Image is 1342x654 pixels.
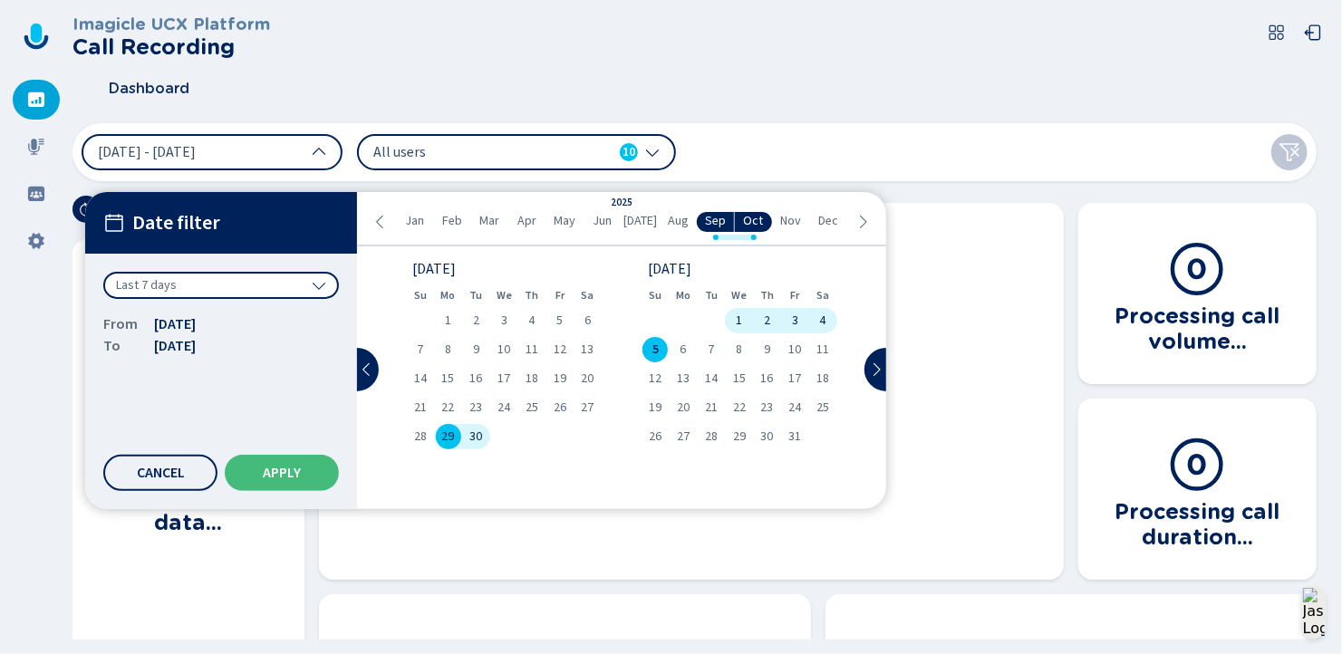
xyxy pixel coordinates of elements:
[545,337,574,362] div: Fri Sep 12 2025
[545,308,574,333] div: Fri Sep 05 2025
[681,343,687,356] span: 6
[809,395,837,420] div: Sat Oct 25 2025
[670,395,698,420] div: Mon Oct 20 2025
[13,127,60,167] div: Recordings
[725,337,753,362] div: Wed Oct 08 2025
[781,214,802,228] span: Nov
[518,308,546,333] div: Thu Sep 04 2025
[434,395,462,420] div: Mon Sep 22 2025
[753,366,781,391] div: Thu Oct 16 2025
[623,214,657,228] span: [DATE]
[473,314,479,327] span: 2
[819,214,839,228] span: Dec
[406,337,434,362] div: Sun Sep 07 2025
[497,372,510,385] span: 17
[490,337,518,362] div: Wed Sep 10 2025
[137,466,185,480] span: Cancel
[473,343,479,356] span: 9
[27,185,45,203] svg: groups-filled
[518,366,546,391] div: Thu Sep 18 2025
[820,314,826,327] span: 4
[725,308,753,333] div: Wed Oct 01 2025
[761,401,774,414] span: 23
[705,401,718,414] span: 21
[574,395,602,420] div: Sat Sep 27 2025
[869,362,883,377] svg: chevron-right
[412,263,595,275] div: [DATE]
[103,335,140,357] span: To
[698,366,726,391] div: Tue Oct 14 2025
[555,289,565,302] abbr: Friday
[705,372,718,385] span: 14
[469,430,482,443] span: 30
[434,337,462,362] div: Mon Sep 08 2025
[594,214,613,228] span: Jun
[417,343,423,356] span: 7
[405,214,424,228] span: Jan
[731,289,747,302] abbr: Wednesday
[72,34,270,60] h2: Call Recording
[518,337,546,362] div: Thu Sep 11 2025
[442,214,462,228] span: Feb
[788,401,801,414] span: 24
[649,289,661,302] abbr: Sunday
[490,308,518,333] div: Wed Sep 03 2025
[526,372,538,385] span: 18
[584,314,591,327] span: 6
[761,430,774,443] span: 30
[518,395,546,420] div: Thu Sep 25 2025
[1271,134,1308,170] button: Clear filters
[103,313,140,335] span: From
[13,221,60,261] div: Settings
[13,80,60,120] div: Dashboard
[312,278,326,293] svg: chevron-down
[406,395,434,420] div: Sun Sep 21 2025
[462,424,490,449] div: Tue Sep 30 2025
[462,366,490,391] div: Tue Sep 16 2025
[764,314,770,327] span: 2
[545,395,574,420] div: Fri Sep 26 2025
[733,430,746,443] span: 29
[414,372,427,385] span: 14
[462,337,490,362] div: Tue Sep 09 2025
[582,372,594,385] span: 20
[764,343,770,356] span: 9
[733,372,746,385] span: 15
[649,430,661,443] span: 26
[469,289,482,302] abbr: Tuesday
[744,214,764,228] span: Oct
[517,214,536,228] span: Apr
[642,395,670,420] div: Sun Oct 19 2025
[809,308,837,333] div: Sat Oct 04 2025
[373,215,388,229] svg: chevron-left
[708,343,714,356] span: 7
[554,343,566,356] span: 12
[642,337,670,362] div: Sun Oct 05 2025
[761,372,774,385] span: 16
[676,289,690,302] abbr: Monday
[109,81,189,97] span: Dashboard
[781,308,809,333] div: Fri Oct 03 2025
[554,372,566,385] span: 19
[816,289,829,302] abbr: Saturday
[525,289,538,302] abbr: Thursday
[753,424,781,449] div: Thu Oct 30 2025
[373,142,582,162] span: All users
[855,215,870,229] svg: chevron-right
[648,263,831,275] div: [DATE]
[490,366,518,391] div: Wed Sep 17 2025
[677,430,690,443] span: 27
[1304,24,1322,42] svg: box-arrow-left
[611,197,632,209] div: 2025
[526,343,538,356] span: 11
[642,424,670,449] div: Sun Oct 26 2025
[312,145,326,159] svg: chevron-up
[132,212,220,235] span: Date filter
[733,401,746,414] span: 22
[725,424,753,449] div: Wed Oct 29 2025
[809,366,837,391] div: Sat Oct 18 2025
[816,401,829,414] span: 25
[98,145,196,159] span: [DATE] - [DATE]
[790,289,799,302] abbr: Friday
[442,372,455,385] span: 15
